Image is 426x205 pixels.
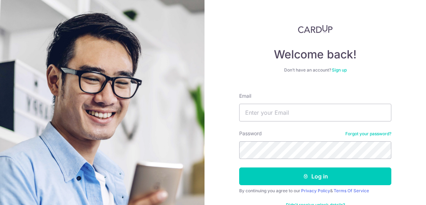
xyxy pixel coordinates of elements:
button: Log in [239,167,391,185]
label: Password [239,130,262,137]
div: Don’t have an account? [239,67,391,73]
div: By continuing you agree to our & [239,188,391,194]
img: CardUp Logo [298,25,333,33]
input: Enter your Email [239,104,391,121]
a: Terms Of Service [334,188,369,193]
label: Email [239,92,251,99]
h4: Welcome back! [239,47,391,62]
a: Forgot your password? [345,131,391,137]
a: Privacy Policy [301,188,330,193]
a: Sign up [332,67,347,73]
